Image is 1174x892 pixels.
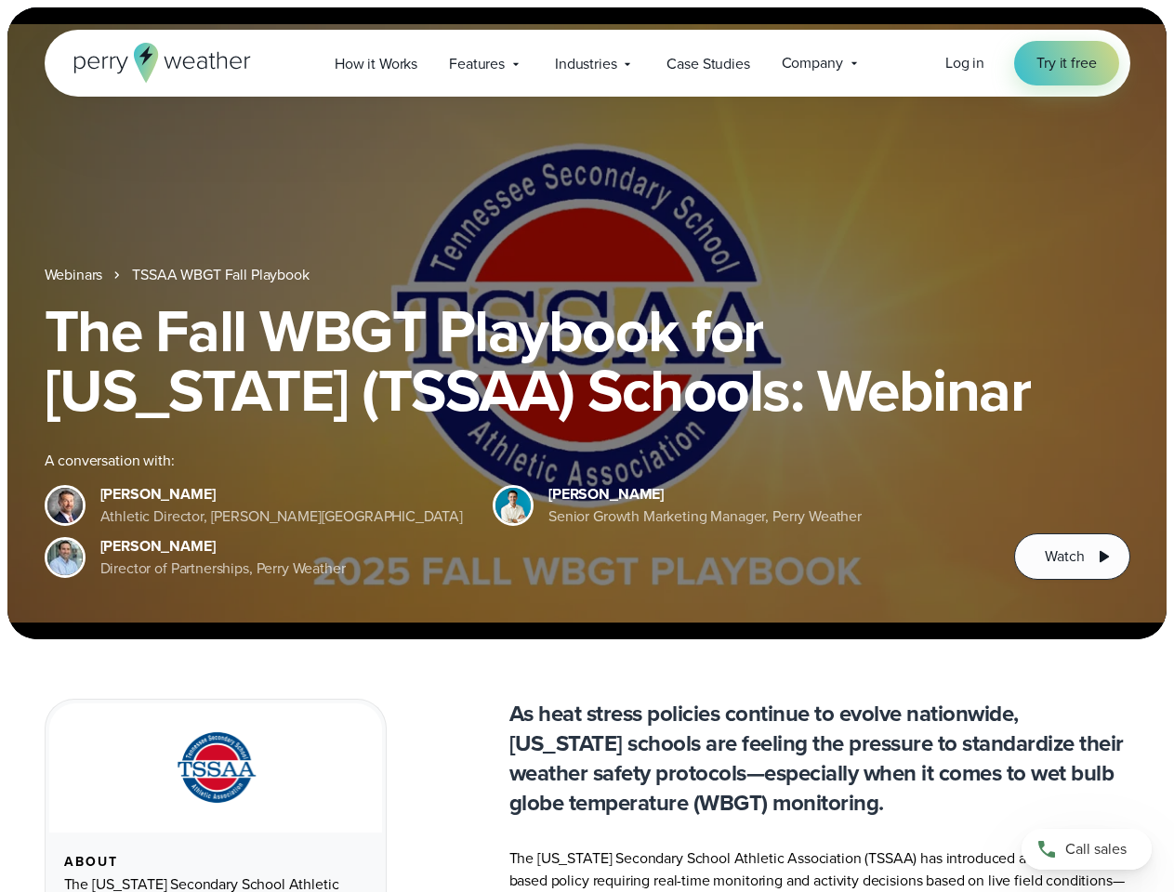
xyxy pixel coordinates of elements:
[1014,533,1129,580] button: Watch
[548,483,862,505] div: [PERSON_NAME]
[153,726,278,810] img: TSSAA-Tennessee-Secondary-School-Athletic-Association.svg
[945,52,984,73] span: Log in
[45,264,103,286] a: Webinars
[45,450,985,472] div: A conversation with:
[100,505,464,528] div: Athletic Director, [PERSON_NAME][GEOGRAPHIC_DATA]
[1045,545,1084,568] span: Watch
[945,52,984,74] a: Log in
[1014,41,1118,85] a: Try it free
[495,488,531,523] img: Spencer Patton, Perry Weather
[335,53,417,75] span: How it Works
[100,557,346,580] div: Director of Partnerships, Perry Weather
[45,264,1130,286] nav: Breadcrumb
[47,540,83,575] img: Jeff Wood
[1065,838,1127,860] span: Call sales
[319,45,433,83] a: How it Works
[548,505,862,528] div: Senior Growth Marketing Manager, Perry Weather
[64,855,367,870] div: About
[651,45,765,83] a: Case Studies
[1022,829,1152,870] a: Call sales
[782,52,843,74] span: Company
[555,53,616,75] span: Industries
[449,53,505,75] span: Features
[45,301,1130,420] h1: The Fall WBGT Playbook for [US_STATE] (TSSAA) Schools: Webinar
[1036,52,1096,74] span: Try it free
[666,53,749,75] span: Case Studies
[132,264,309,286] a: TSSAA WBGT Fall Playbook
[100,483,464,505] div: [PERSON_NAME]
[47,488,83,523] img: Brian Wyatt
[100,535,346,557] div: [PERSON_NAME]
[509,699,1130,818] p: As heat stress policies continue to evolve nationwide, [US_STATE] schools are feeling the pressur...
